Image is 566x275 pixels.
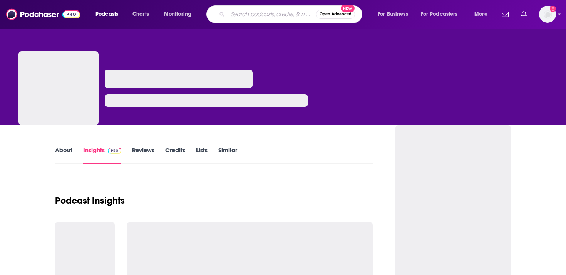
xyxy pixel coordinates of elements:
a: InsightsPodchaser Pro [83,146,121,164]
span: Podcasts [95,9,118,20]
a: Show notifications dropdown [499,8,512,21]
span: Charts [132,9,149,20]
span: Monitoring [164,9,191,20]
a: Reviews [132,146,154,164]
div: Search podcasts, credits, & more... [214,5,370,23]
button: open menu [416,8,469,20]
img: Podchaser - Follow, Share and Rate Podcasts [6,7,80,22]
input: Search podcasts, credits, & more... [228,8,316,20]
button: open menu [372,8,418,20]
svg: Add a profile image [550,6,556,12]
a: About [55,146,72,164]
a: Similar [218,146,237,164]
img: User Profile [539,6,556,23]
a: Charts [127,8,154,20]
img: Podchaser Pro [108,148,121,154]
span: For Business [378,9,408,20]
button: open menu [90,8,128,20]
a: Lists [196,146,208,164]
button: open menu [469,8,497,20]
a: Show notifications dropdown [518,8,530,21]
button: Open AdvancedNew [316,10,355,19]
a: Credits [165,146,185,164]
span: New [341,5,355,12]
span: Logged in as autumncomm [539,6,556,23]
button: Show profile menu [539,6,556,23]
span: Open Advanced [320,12,352,16]
span: For Podcasters [421,9,458,20]
button: open menu [159,8,201,20]
span: More [474,9,487,20]
h1: Podcast Insights [55,195,125,206]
